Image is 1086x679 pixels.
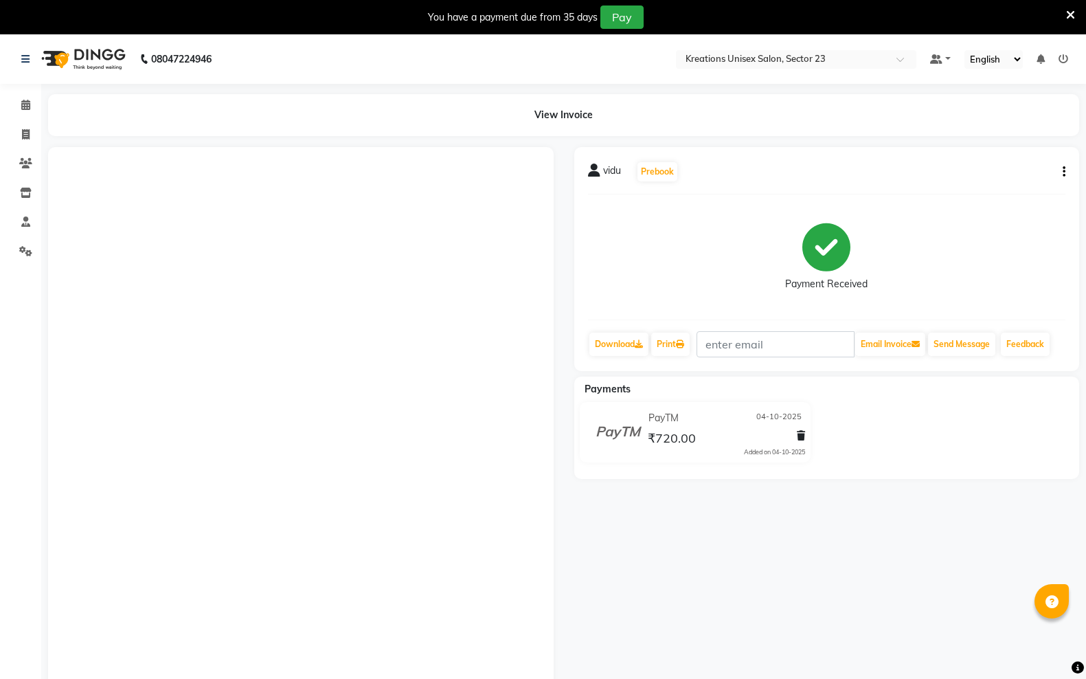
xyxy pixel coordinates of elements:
[651,333,690,356] a: Print
[648,430,696,449] span: ₹720.00
[648,411,679,425] span: PayTM
[756,411,802,425] span: 04-10-2025
[603,164,621,183] span: vidu
[928,333,995,356] button: Send Message
[151,40,212,78] b: 08047224946
[1001,333,1050,356] a: Feedback
[600,5,644,29] button: Pay
[785,277,868,291] div: Payment Received
[855,333,925,356] button: Email Invoice
[637,162,677,181] button: Prebook
[585,383,631,395] span: Payments
[428,10,598,25] div: You have a payment due from 35 days
[744,447,805,457] div: Added on 04-10-2025
[48,94,1079,136] div: View Invoice
[1028,624,1072,665] iframe: chat widget
[589,333,648,356] a: Download
[697,331,855,357] input: enter email
[35,40,129,78] img: logo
